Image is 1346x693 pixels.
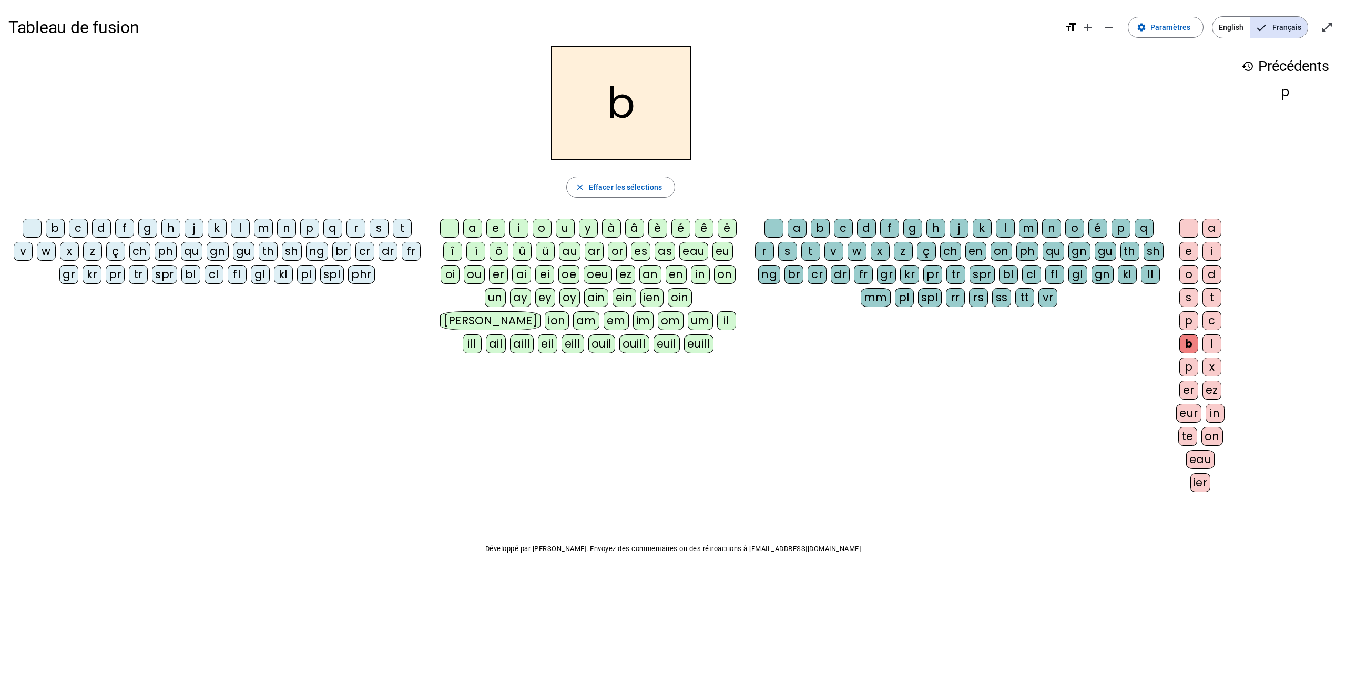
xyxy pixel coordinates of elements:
div: x [60,242,79,261]
div: euill [684,334,713,353]
div: ss [992,288,1011,307]
div: tt [1015,288,1034,307]
div: ç [106,242,125,261]
div: gr [877,265,896,284]
div: l [996,219,1015,238]
div: x [1202,358,1221,376]
div: in [1206,404,1225,423]
div: as [655,242,675,261]
div: on [1201,427,1223,446]
div: in [691,265,710,284]
div: b [1179,334,1198,353]
div: ion [545,311,569,330]
div: ou [464,265,485,284]
div: dr [379,242,397,261]
div: ez [1202,381,1221,400]
div: q [323,219,342,238]
div: f [115,219,134,238]
div: cr [808,265,827,284]
div: phr [348,265,375,284]
div: an [639,265,661,284]
div: ch [940,242,961,261]
div: p [1179,311,1198,330]
div: g [138,219,157,238]
div: on [714,265,736,284]
div: ch [129,242,150,261]
div: gl [1068,265,1087,284]
div: ï [466,242,485,261]
div: pr [923,265,942,284]
div: oy [559,288,580,307]
div: â [625,219,644,238]
div: o [1179,265,1198,284]
div: spr [152,265,177,284]
span: English [1212,17,1250,38]
h3: Précédents [1241,55,1329,78]
div: gr [59,265,78,284]
div: d [1202,265,1221,284]
div: kr [900,265,919,284]
div: ein [613,288,636,307]
div: é [1088,219,1107,238]
div: am [573,311,599,330]
div: ain [584,288,609,307]
div: g [903,219,922,238]
div: ph [1016,242,1038,261]
div: è [648,219,667,238]
div: l [231,219,250,238]
div: br [332,242,351,261]
mat-button-toggle-group: Language selection [1212,16,1308,38]
div: ar [585,242,604,261]
div: p [1179,358,1198,376]
div: gl [251,265,270,284]
div: î [443,242,462,261]
div: s [370,219,389,238]
div: d [857,219,876,238]
div: ê [695,219,713,238]
div: oin [668,288,692,307]
div: k [973,219,992,238]
span: Effacer les sélections [589,181,662,193]
div: eau [679,242,708,261]
div: k [208,219,227,238]
button: Diminuer la taille de la police [1098,17,1119,38]
div: l [1202,334,1221,353]
div: x [871,242,890,261]
div: or [608,242,627,261]
div: tr [129,265,148,284]
div: f [880,219,899,238]
div: gn [207,242,229,261]
div: eu [712,242,733,261]
div: spl [320,265,344,284]
div: tr [946,265,965,284]
h1: Tableau de fusion [8,11,1056,44]
div: u [556,219,575,238]
div: oe [558,265,579,284]
div: j [950,219,968,238]
div: ç [917,242,936,261]
div: cl [205,265,223,284]
mat-icon: remove [1103,21,1115,34]
div: i [509,219,528,238]
div: un [485,288,506,307]
div: fr [854,265,873,284]
div: dr [831,265,850,284]
div: um [688,311,713,330]
div: p [1112,219,1130,238]
div: a [463,219,482,238]
button: Effacer les sélections [566,177,675,198]
div: kl [1118,265,1137,284]
div: rr [946,288,965,307]
div: cr [355,242,374,261]
div: eur [1176,404,1201,423]
div: om [658,311,684,330]
div: en [965,242,986,261]
div: em [604,311,629,330]
div: ü [536,242,555,261]
div: im [633,311,654,330]
div: e [486,219,505,238]
div: ez [616,265,635,284]
div: gn [1068,242,1090,261]
div: gu [1095,242,1116,261]
div: o [1065,219,1084,238]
